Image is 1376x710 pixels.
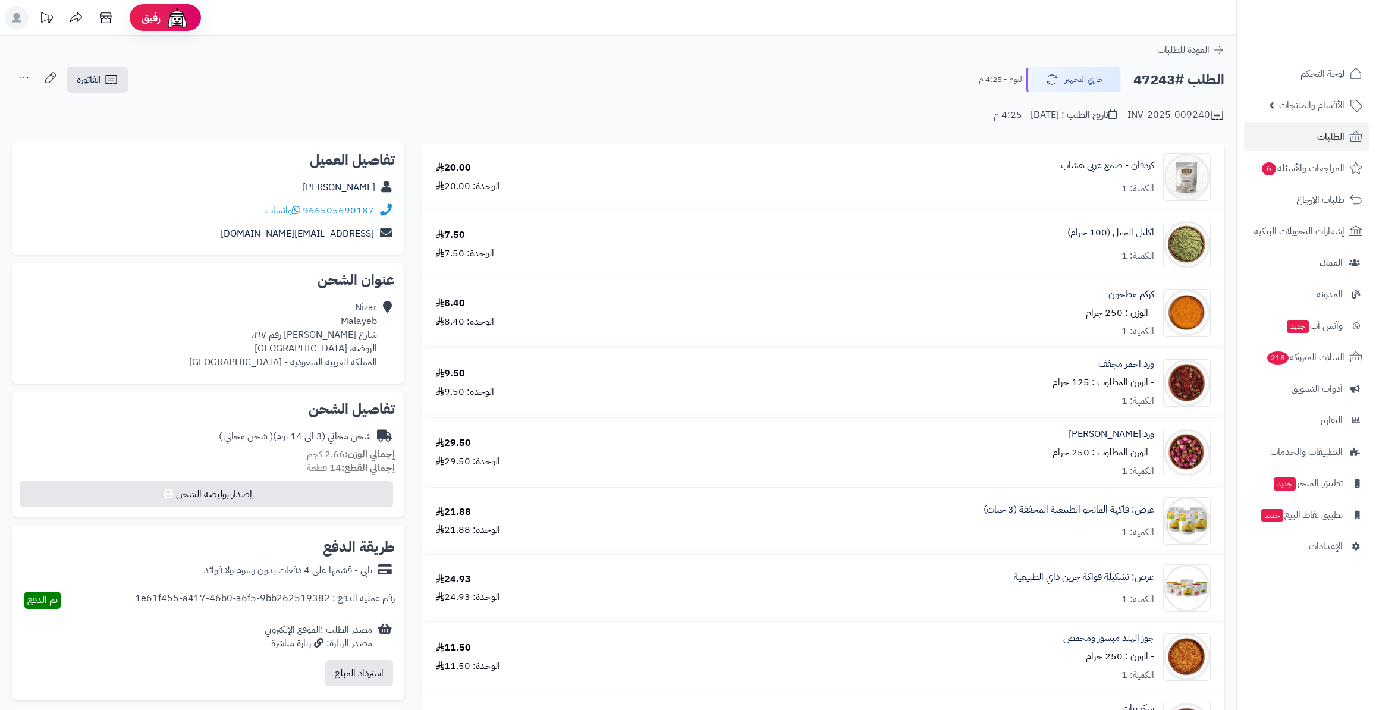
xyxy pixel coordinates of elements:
a: تطبيق المتجرجديد [1244,469,1369,498]
a: اكليل الجبل (100 جرام) [1067,226,1154,240]
div: Nizar Malayeb شارع [PERSON_NAME] رقم ١٩٧، الروضة، [GEOGRAPHIC_DATA] المملكة العربية السعودية - [G... [189,301,377,369]
img: 1674536183-Red%20Flowers%20v2-90x90.jpg [1164,359,1210,407]
a: واتساب [265,203,300,218]
div: الكمية: 1 [1121,593,1154,607]
span: وآتس آب [1286,318,1343,334]
button: استرداد المبلغ [325,660,393,686]
span: الطلبات [1317,128,1344,145]
h2: تفاصيل الشحن [21,402,395,416]
div: 24.93 [436,573,471,586]
div: الكمية: 1 [1121,182,1154,196]
div: 7.50 [436,228,465,242]
a: عرض: تشكيلة فواكة جرين داي الطبيعية [1014,570,1154,584]
a: كردفان - صمغ عربي هشاب [1061,159,1154,172]
img: ai-face.png [165,6,189,30]
a: التقارير [1244,406,1369,435]
span: لوحة التحكم [1300,65,1344,82]
img: logo-2.png [1295,27,1365,52]
a: الفاتورة [67,67,128,93]
a: 966505690187 [303,203,374,218]
div: الوحدة: 24.93 [436,590,500,604]
a: عرض: فاكهة المانجو الطبيعية المجففة (3 حبات) [984,503,1154,517]
img: 1650695553-Roasted%20Coconut-90x90.jpg [1164,633,1210,681]
a: أدوات التسويق [1244,375,1369,403]
a: العودة للطلبات [1157,43,1224,57]
img: 1645466661-Mohamadi%20Flowers-90x90.jpg [1164,429,1210,476]
a: [EMAIL_ADDRESS][DOMAIN_NAME] [221,227,374,241]
span: جديد [1287,320,1309,333]
span: جديد [1274,477,1296,491]
span: العملاء [1320,255,1343,271]
span: تطبيق المتجر [1273,475,1343,492]
a: المراجعات والأسئلة6 [1244,154,1369,183]
span: الإعدادات [1309,538,1343,555]
div: تابي - قسّمها على 4 دفعات بدون رسوم ولا فوائد [204,564,372,577]
a: [PERSON_NAME] [303,180,375,194]
h2: عنوان الشحن [21,273,395,287]
a: كركم مطحون [1108,288,1154,301]
div: الوحدة: 9.50 [436,385,494,399]
div: رقم عملية الدفع : 1e61f455-a417-46b0-a6f5-9bb262519382 [135,592,395,609]
h2: طريقة الدفع [323,540,395,554]
h2: الطلب #47243 [1133,68,1224,92]
div: الكمية: 1 [1121,668,1154,682]
small: - الوزن : 250 جرام [1086,306,1154,320]
span: أدوات التسويق [1291,381,1343,397]
div: INV-2025-009240 [1127,108,1224,122]
div: 29.50 [436,436,471,450]
img: 1646195091-Mango%203%20Bundle%20v2%20(web)-90x90.jpg [1164,497,1210,545]
a: الطلبات [1244,122,1369,151]
span: تم الدفع [27,593,58,607]
strong: إجمالي الوزن: [345,447,395,461]
a: طلبات الإرجاع [1244,186,1369,214]
a: ورد احمر مجفف [1098,357,1154,371]
img: 1639894895-Turmeric%20Powder%202-90x90.jpg [1164,289,1210,337]
div: الكمية: 1 [1121,325,1154,338]
img: %20%D8%A7%D9%84%D8%AC%D8%A8%D9%84-90x90.jpg [1164,221,1210,268]
span: الفاتورة [77,73,101,87]
div: الكمية: 1 [1121,394,1154,408]
span: رفيق [142,11,161,25]
div: الوحدة: 20.00 [436,180,500,193]
div: الوحدة: 29.50 [436,455,500,469]
div: الكمية: 1 [1121,464,1154,478]
span: العودة للطلبات [1157,43,1210,57]
span: جديد [1261,509,1283,522]
img: 1646395610-All%20fruits%20bundle-90x90.jpg [1164,564,1210,612]
strong: إجمالي القطع: [341,461,395,475]
a: التطبيقات والخدمات [1244,438,1369,466]
button: جاري التجهيز [1026,67,1121,92]
span: إشعارات التحويلات البنكية [1254,223,1344,240]
span: السلات المتروكة [1266,349,1344,366]
span: ( شحن مجاني ) [219,429,273,444]
span: التقارير [1320,412,1343,429]
h2: تفاصيل العميل [21,153,395,167]
button: إصدار بوليصة الشحن [20,481,393,507]
div: 9.50 [436,367,465,381]
a: تحديثات المنصة [32,6,61,33]
span: المراجعات والأسئلة [1261,160,1344,177]
div: الوحدة: 7.50 [436,247,494,260]
a: ورد [PERSON_NAME] [1069,428,1154,441]
div: الوحدة: 8.40 [436,315,494,329]
span: المدونة [1317,286,1343,303]
div: تاريخ الطلب : [DATE] - 4:25 م [994,108,1117,122]
small: - الوزن المطلوب : 250 جرام [1053,445,1154,460]
img: karpro1-90x90.jpg [1164,153,1210,201]
span: تطبيق نقاط البيع [1260,507,1343,523]
a: السلات المتروكة218 [1244,343,1369,372]
small: - الوزن : 250 جرام [1086,649,1154,664]
span: 6 [1262,162,1277,176]
a: الإعدادات [1244,532,1369,561]
a: المدونة [1244,280,1369,309]
a: لوحة التحكم [1244,59,1369,88]
a: إشعارات التحويلات البنكية [1244,217,1369,246]
div: 21.88 [436,505,471,519]
span: التطبيقات والخدمات [1270,444,1343,460]
small: 14 قطعة [307,461,395,475]
span: 218 [1267,351,1289,365]
div: الوحدة: 11.50 [436,659,500,673]
small: - الوزن المطلوب : 125 جرام [1053,375,1154,389]
small: 2.66 كجم [307,447,395,461]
